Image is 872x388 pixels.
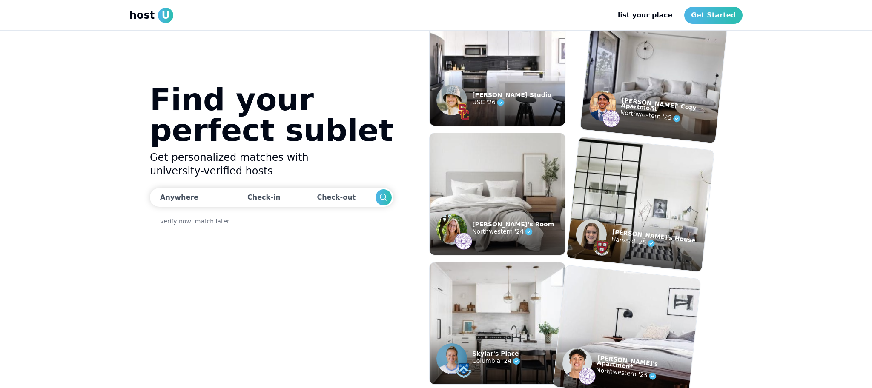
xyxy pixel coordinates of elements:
[436,214,467,245] img: example listing host
[150,84,393,145] h1: Find your perfect sublet
[247,189,281,206] div: Check-in
[317,189,359,206] div: Check-out
[611,7,743,24] nav: Main
[472,222,554,227] p: [PERSON_NAME]'s Room
[160,192,198,203] div: Anywhere
[611,234,695,253] p: Harvard '25
[593,238,611,257] img: example listing host
[376,189,392,205] button: Search
[158,8,173,23] span: U
[567,137,714,272] img: example listing
[472,92,551,97] p: [PERSON_NAME] Studio
[430,4,565,126] img: example listing
[150,188,393,207] div: Dates trigger
[150,151,393,178] h2: Get personalized matches with university-verified hosts
[602,109,620,128] img: example listing host
[436,85,467,115] img: example listing host
[611,7,679,24] a: list your place
[621,97,718,118] p: [PERSON_NAME]' Cozy Apartment
[455,233,472,250] img: example listing host
[580,8,728,143] img: example listing
[578,367,597,385] img: example listing host
[430,262,565,384] img: example listing
[129,9,155,22] span: host
[455,103,472,120] img: example listing host
[561,346,594,380] img: example listing host
[574,218,608,251] img: example listing host
[588,89,617,122] img: example listing host
[684,7,743,24] a: Get Started
[430,133,565,255] img: example listing
[597,355,692,375] p: [PERSON_NAME]'s Apartment
[612,229,696,243] p: [PERSON_NAME]'s House
[472,97,551,108] p: USC '26
[472,356,522,366] p: Columbia '24
[455,362,472,379] img: example listing host
[160,217,229,225] a: verify now, match later
[150,188,224,207] button: Anywhere
[596,365,691,385] p: Northwestern '25
[620,108,717,128] p: Northwestern '25
[472,227,554,237] p: Northwestern '24
[472,351,522,356] p: Skylar's Place
[436,343,467,374] img: example listing host
[129,8,173,23] a: hostU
